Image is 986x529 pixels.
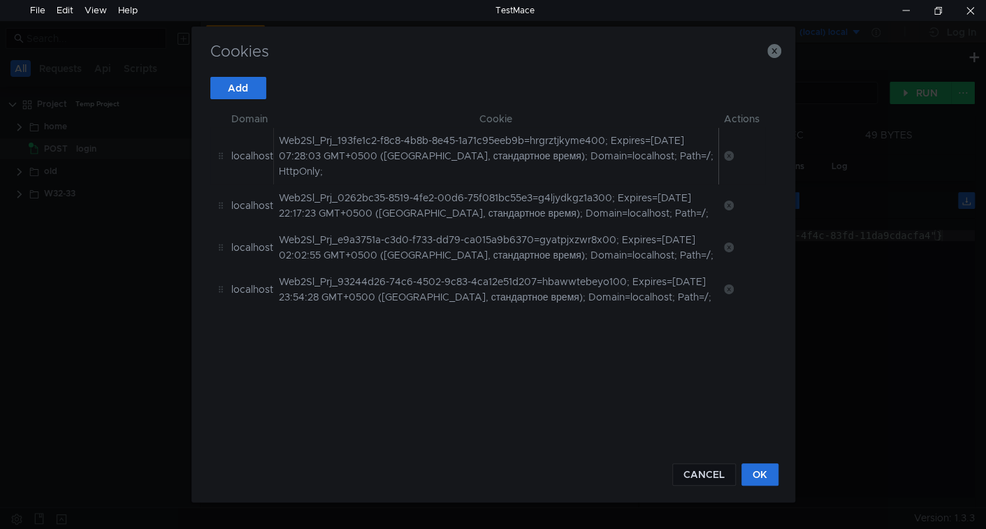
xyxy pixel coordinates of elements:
td: localhost [226,226,273,268]
td: localhost [226,127,273,184]
td: Web2Sl_Prj_193fe1c2-f8c8-4b8b-8e45-1a71c95eeb9b=hrgrztjkyme400; Expires=[DATE] 07:28:03 GMT+0500 ... [273,127,718,184]
td: Web2Sl_Prj_e9a3751a-c3d0-f733-dd79-ca015a9b6370=gyatpjxzwr8x00; Expires=[DATE] 02:02:55 GMT+0500 ... [273,226,718,268]
th: Actions [718,110,765,127]
td: localhost [226,184,273,226]
td: Web2Sl_Prj_93244d26-74c6-4502-9c83-4ca12e51d207=hbawwtebeyo100; Expires=[DATE] 23:54:28 GMT+0500 ... [273,268,718,310]
td: localhost [226,268,273,310]
th: Cookie [273,110,718,127]
h3: Cookies [208,43,778,60]
td: Web2Sl_Prj_0262bc35-8519-4fe2-00d6-75f081bc55e3=g4ljydkgz1a300; Expires=[DATE] 22:17:23 GMT+0500 ... [273,184,718,226]
th: Domain [226,110,273,127]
